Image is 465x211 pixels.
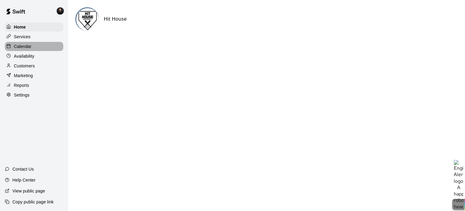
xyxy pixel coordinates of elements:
[5,90,63,100] a: Settings
[12,166,34,172] p: Contact Us
[5,71,63,80] a: Marketing
[5,22,63,32] a: Home
[14,92,30,98] p: Settings
[14,34,31,40] p: Services
[12,188,45,194] p: View public page
[5,32,63,41] a: Services
[14,53,35,59] p: Availability
[14,43,31,49] p: Calendar
[76,8,99,31] img: Hit House logo
[5,81,63,90] a: Reports
[12,199,54,205] p: Copy public page link
[104,15,127,23] h6: Hit House
[55,5,68,17] div: Gregory Lewandoski
[57,7,64,15] img: Gregory Lewandoski
[12,177,35,183] p: Help Center
[14,63,35,69] p: Customers
[14,82,29,88] p: Reports
[5,42,63,51] a: Calendar
[5,52,63,61] a: Availability
[14,24,26,30] p: Home
[14,73,33,79] p: Marketing
[5,61,63,70] a: Customers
